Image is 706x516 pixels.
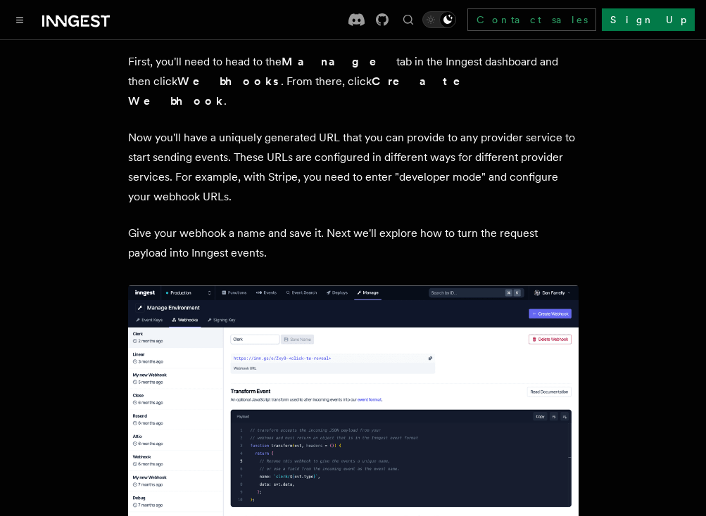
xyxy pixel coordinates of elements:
[422,11,456,28] button: Toggle dark mode
[400,11,417,28] button: Find something...
[177,75,281,88] strong: Webhooks
[128,224,579,263] p: Give your webhook a name and save it. Next we'll explore how to turn the request payload into Inn...
[128,128,579,207] p: Now you'll have a uniquely generated URL that you can provide to any provider service to start se...
[602,8,695,31] a: Sign Up
[128,52,579,111] p: First, you'll need to head to the tab in the Inngest dashboard and then click . From there, click .
[467,8,596,31] a: Contact sales
[11,11,28,28] button: Toggle navigation
[282,55,396,68] strong: Manage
